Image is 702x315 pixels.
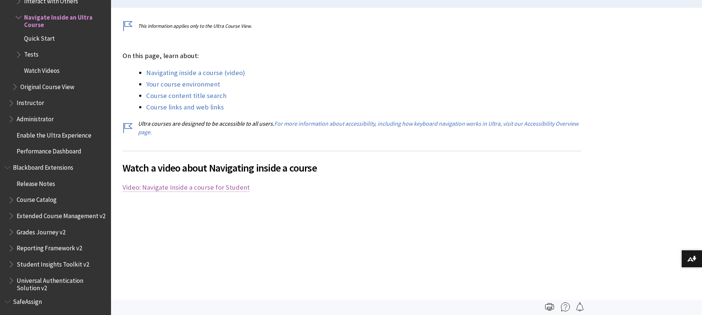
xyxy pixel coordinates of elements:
[24,32,55,42] span: Quick Start
[24,48,38,58] span: Tests
[122,160,581,176] span: Watch a video about Navigating inside a course
[146,91,226,100] a: Course content title search
[146,68,245,77] a: Navigating inside a course (video)
[17,145,81,155] span: Performance Dashboard
[122,23,581,30] p: This information applies only to the Ultra Course View.
[17,177,55,187] span: Release Notes
[24,11,106,28] span: Navigate Inside an Ultra Course
[20,81,74,91] span: Original Course View
[24,64,60,74] span: Watch Videos
[122,183,250,192] a: Video: Navigate Inside a course for Student
[122,51,581,61] p: On this page, learn about:
[17,194,57,204] span: Course Catalog
[17,258,89,268] span: Student Insights Toolkit v2
[17,226,66,236] span: Grades Journey v2
[545,302,554,311] img: Print
[17,129,91,139] span: Enable the Ultra Experience
[17,210,105,220] span: Extended Course Management v2
[122,119,581,136] p: Ultra courses are designed to be accessible to all users.
[13,161,73,171] span: Blackboard Extensions
[17,242,82,252] span: Reporting Framework v2
[17,274,106,292] span: Universal Authentication Solution v2
[146,80,220,89] a: Your course environment
[17,97,44,107] span: Instructor
[13,295,42,305] span: SafeAssign
[4,161,107,292] nav: Book outline for Blackboard Extensions
[146,103,224,112] a: Course links and web links
[561,302,570,311] img: More help
[17,113,54,123] span: Administrator
[138,120,578,136] a: For more information about accessibility, including how keyboard navigation works in Ultra, visit...
[575,302,584,311] img: Follow this page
